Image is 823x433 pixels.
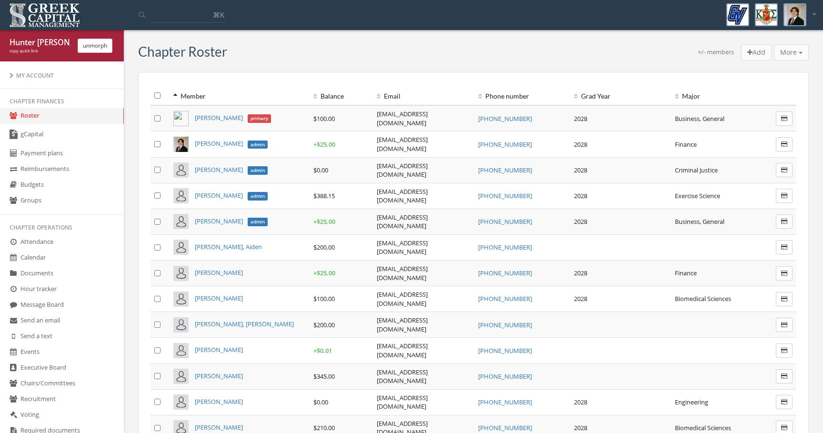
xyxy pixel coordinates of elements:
[313,166,328,174] span: $0.00
[478,166,532,174] a: [PHONE_NUMBER]
[478,294,532,303] a: [PHONE_NUMBER]
[377,264,428,282] a: [EMAIL_ADDRESS][DOMAIN_NAME]
[195,294,243,302] a: [PERSON_NAME]
[478,140,532,149] a: [PHONE_NUMBER]
[10,37,70,48] div: Hunter [PERSON_NAME]
[478,423,532,432] a: [PHONE_NUMBER]
[570,157,671,183] td: 2028
[213,10,224,20] span: ⌘K
[313,269,335,277] span: + $25.00
[313,217,335,226] span: + $25.00
[313,398,328,406] span: $0.00
[195,268,243,277] a: [PERSON_NAME]
[313,372,335,381] span: $345.00
[195,191,243,200] span: [PERSON_NAME]
[78,39,112,53] button: unmorph
[313,423,335,432] span: $210.00
[474,87,570,105] th: Phone number
[138,44,227,59] h3: Chapter Roster
[478,372,532,381] a: [PHONE_NUMBER]
[195,165,267,174] a: [PERSON_NAME]admin
[671,389,772,415] td: Engineering
[248,166,268,175] span: admin
[377,187,428,205] a: [EMAIL_ADDRESS][DOMAIN_NAME]
[10,48,70,54] div: copy quick link
[478,243,532,252] a: [PHONE_NUMBER]
[671,209,772,234] td: Business, General
[671,131,772,157] td: Finance
[313,140,335,149] span: + $25.00
[671,183,772,209] td: Exercise Science
[570,105,671,131] td: 2028
[570,131,671,157] td: 2028
[478,269,532,277] a: [PHONE_NUMBER]
[195,165,243,174] span: [PERSON_NAME]
[377,110,428,127] a: [EMAIL_ADDRESS][DOMAIN_NAME]
[195,397,243,406] a: [PERSON_NAME]
[248,141,268,149] span: admin
[195,345,243,354] a: [PERSON_NAME]
[377,239,428,256] a: [EMAIL_ADDRESS][DOMAIN_NAME]
[195,320,294,328] a: [PERSON_NAME], [PERSON_NAME]
[478,346,532,355] a: [PHONE_NUMBER]
[195,242,262,251] a: [PERSON_NAME], Aiden
[671,105,772,131] td: Business, General
[478,217,532,226] a: [PHONE_NUMBER]
[248,192,268,201] span: admin
[195,139,243,148] span: [PERSON_NAME]
[377,135,428,153] a: [EMAIL_ADDRESS][DOMAIN_NAME]
[671,261,772,286] td: Finance
[310,87,373,105] th: Balance
[313,114,335,123] span: $100.00
[248,218,268,226] span: admin
[373,87,474,105] th: Email
[570,286,671,312] td: 2028
[570,389,671,415] td: 2028
[377,161,428,179] a: [EMAIL_ADDRESS][DOMAIN_NAME]
[313,321,335,329] span: $200.00
[377,342,428,359] a: [EMAIL_ADDRESS][DOMAIN_NAME]
[170,87,309,105] th: Member
[195,217,243,225] span: [PERSON_NAME]
[313,294,335,303] span: $100.00
[195,423,243,432] a: [PERSON_NAME]
[195,113,271,122] a: [PERSON_NAME]primary
[570,209,671,234] td: 2028
[313,243,335,252] span: $200.00
[195,191,267,200] a: [PERSON_NAME]admin
[478,398,532,406] a: [PHONE_NUMBER]
[10,71,114,80] div: My Account
[478,191,532,200] a: [PHONE_NUMBER]
[570,87,671,105] th: Grad Year
[377,393,428,411] a: [EMAIL_ADDRESS][DOMAIN_NAME]
[195,113,243,122] span: [PERSON_NAME]
[377,290,428,308] a: [EMAIL_ADDRESS][DOMAIN_NAME]
[570,261,671,286] td: 2028
[478,321,532,329] a: [PHONE_NUMBER]
[671,286,772,312] td: Biomedical Sciences
[377,368,428,385] a: [EMAIL_ADDRESS][DOMAIN_NAME]
[195,139,267,148] a: [PERSON_NAME]admin
[671,87,772,105] th: Major
[478,114,532,123] a: [PHONE_NUMBER]
[313,191,335,200] span: $388.15
[313,346,332,355] span: + $0.01
[195,217,267,225] a: [PERSON_NAME]admin
[248,114,271,123] span: primary
[195,372,243,380] a: [PERSON_NAME]
[671,157,772,183] td: Criminal Justice
[377,213,428,231] a: [EMAIL_ADDRESS][DOMAIN_NAME]
[698,48,734,61] div: +/- members
[377,316,428,333] a: [EMAIL_ADDRESS][DOMAIN_NAME]
[570,183,671,209] td: 2028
